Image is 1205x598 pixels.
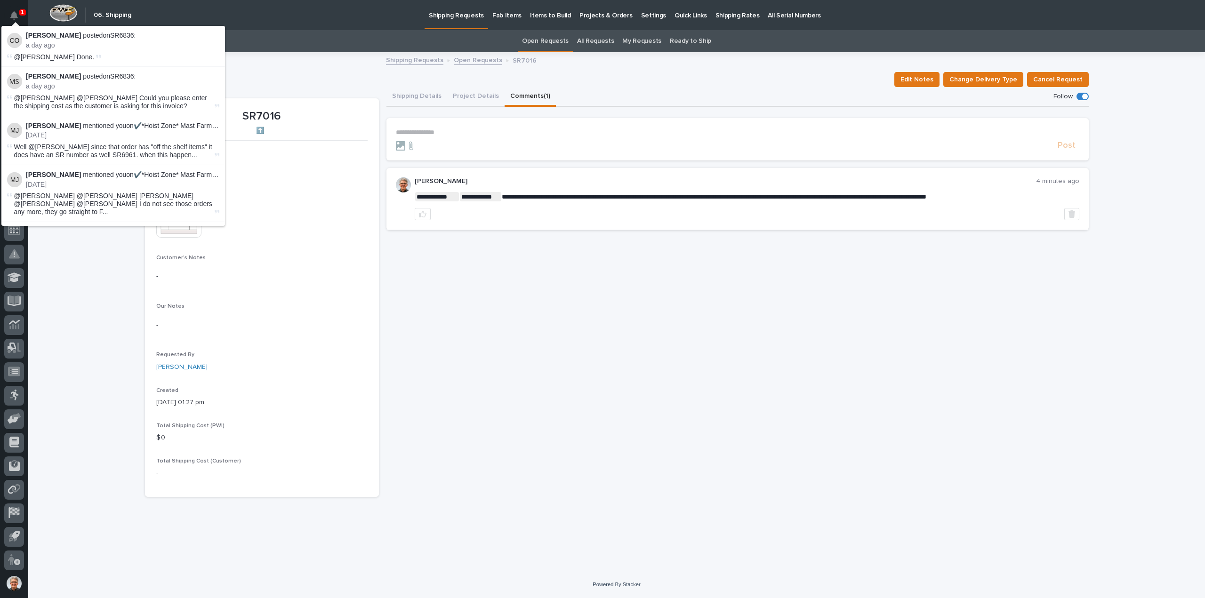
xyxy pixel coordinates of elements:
[134,171,360,178] a: ✔️*Hoist Zone* Mast Farm Svc - 🤖 [PERSON_NAME] Top Runner Crane Kit
[1036,177,1079,185] p: 4 minutes ago
[26,131,219,139] p: [DATE]
[156,320,368,330] p: -
[894,72,940,87] button: Edit Notes
[415,177,1036,185] p: [PERSON_NAME]
[577,30,614,52] a: All Requests
[26,72,219,80] p: posted on :
[670,30,711,52] a: Ready to Ship
[593,582,640,587] a: Powered By Stacker
[447,87,505,107] button: Project Details
[156,110,368,123] p: SR7016
[156,157,368,167] p: QB 136848
[454,54,502,65] a: Open Requests
[26,82,219,90] p: a day ago
[1058,140,1076,151] span: Post
[26,122,81,129] strong: [PERSON_NAME]
[26,32,81,39] strong: [PERSON_NAME]
[26,171,81,178] strong: [PERSON_NAME]
[949,74,1017,85] span: Change Delivery Type
[386,54,443,65] a: Shipping Requests
[943,72,1023,87] button: Change Delivery Type
[396,177,411,192] img: AOh14GgPw25VOikpKNbdra9MTOgH50H-1stU9o6q7KioRA=s96-c
[1054,140,1079,151] button: Post
[415,208,431,220] button: like this post
[156,352,194,358] span: Requested By
[110,32,134,39] a: SR6836
[156,127,364,135] p: ⬆️
[513,55,537,65] p: SR7016
[1033,74,1083,85] span: Cancel Request
[156,303,185,309] span: Our Notes
[110,72,134,80] a: SR6836
[156,271,368,281] p: -
[156,362,208,372] a: [PERSON_NAME]
[1027,72,1089,87] button: Cancel Request
[900,74,933,85] span: Edit Notes
[1064,208,1079,220] button: Delete post
[26,32,219,40] p: posted on :
[156,398,368,407] p: [DATE] 01:27 pm
[505,87,556,107] button: Comments (1)
[26,171,219,179] p: mentioned you on :
[156,468,368,478] p: -
[622,30,661,52] a: My Requests
[1053,93,1073,101] p: Follow
[14,53,95,61] span: @[PERSON_NAME] Done.
[156,458,241,464] span: Total Shipping Cost (Customer)
[14,192,213,215] span: @[PERSON_NAME] @[PERSON_NAME] [PERSON_NAME] @[PERSON_NAME] @[PERSON_NAME] I do not see those orde...
[26,122,219,130] p: mentioned you on :
[156,255,206,261] span: Customer's Notes
[386,87,447,107] button: Shipping Details
[156,433,368,443] p: $ 0
[26,41,219,49] p: a day ago
[134,122,360,129] a: ✔️*Hoist Zone* Mast Farm Svc - 🤖 [PERSON_NAME] Top Runner Crane Kit
[14,94,207,110] span: @[PERSON_NAME] @[PERSON_NAME] Could you please enter the shipping cost as the customer is asking ...
[156,388,178,393] span: Created
[12,11,24,26] div: Notifications1
[7,33,22,48] img: Caleb Oetjen
[7,74,22,89] img: Malinda Schwartz
[94,11,131,19] h2: 06. Shipping
[522,30,569,52] a: Open Requests
[7,172,22,187] img: Mike Johnson
[26,72,81,80] strong: [PERSON_NAME]
[49,4,77,22] img: Workspace Logo
[7,123,22,138] img: Mike Johnson
[21,9,24,16] p: 1
[4,574,24,593] button: users-avatar
[4,6,24,25] button: Notifications
[156,423,225,429] span: Total Shipping Cost (PWI)
[14,143,213,159] span: Well @[PERSON_NAME] since that order has "off the shelf items" it does have an SR number as well ...
[26,181,219,189] p: [DATE]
